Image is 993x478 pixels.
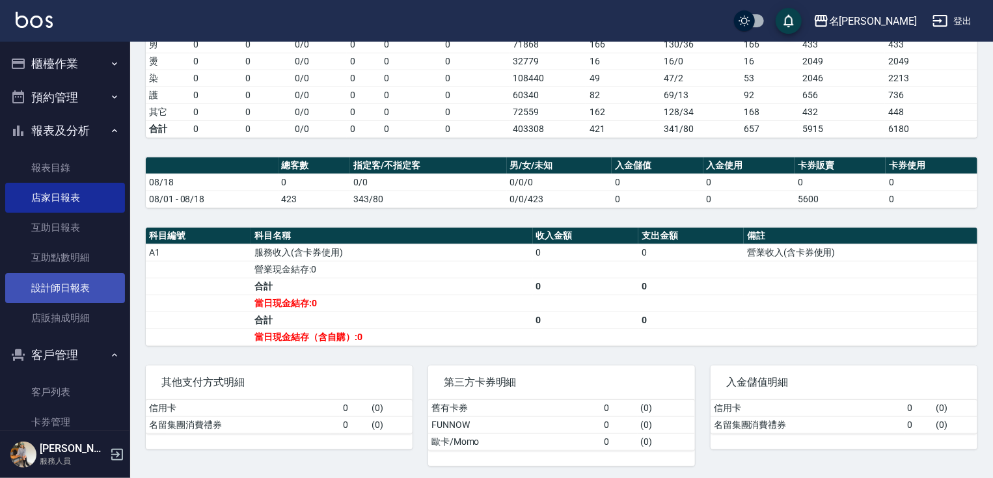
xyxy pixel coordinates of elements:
[146,70,190,86] td: 染
[612,174,703,191] td: 0
[347,86,381,103] td: 0
[428,433,601,450] td: 歐卡/Momo
[933,400,977,417] td: ( 0 )
[292,103,347,120] td: 0 / 0
[242,103,292,120] td: 0
[279,174,351,191] td: 0
[799,70,885,86] td: 2046
[428,400,695,451] table: a dense table
[586,53,660,70] td: 16
[533,312,638,328] td: 0
[444,376,679,389] span: 第三方卡券明細
[381,86,442,103] td: 0
[10,442,36,468] img: Person
[905,400,933,417] td: 0
[886,174,977,191] td: 0
[146,244,251,261] td: A1
[350,157,506,174] th: 指定客/不指定客
[533,244,638,261] td: 0
[533,228,638,245] th: 收入金額
[885,36,977,53] td: 433
[660,103,741,120] td: 128 / 34
[242,36,292,53] td: 0
[795,191,886,207] td: 5600
[5,243,125,272] a: 互助點數明細
[741,36,799,53] td: 166
[885,120,977,137] td: 6180
[507,191,612,207] td: 0/0/423
[711,400,905,417] td: 信用卡
[886,191,977,207] td: 0
[660,70,741,86] td: 47 / 2
[442,120,510,137] td: 0
[799,86,885,103] td: 656
[510,53,586,70] td: 32779
[586,103,660,120] td: 162
[251,261,532,278] td: 營業現金結存:0
[741,86,799,103] td: 92
[428,416,601,433] td: FUNNOW
[146,157,977,208] table: a dense table
[510,120,586,137] td: 403308
[146,174,279,191] td: 08/18
[242,70,292,86] td: 0
[638,416,695,433] td: ( 0 )
[741,103,799,120] td: 168
[905,416,933,433] td: 0
[660,120,741,137] td: 341/80
[507,174,612,191] td: 0/0/0
[660,36,741,53] td: 130 / 36
[885,86,977,103] td: 736
[292,86,347,103] td: 0 / 0
[808,8,922,34] button: 名[PERSON_NAME]
[40,455,106,467] p: 服務人員
[347,53,381,70] td: 0
[703,174,795,191] td: 0
[5,273,125,303] a: 設計師日報表
[16,12,53,28] img: Logo
[703,157,795,174] th: 入金使用
[885,53,977,70] td: 2049
[146,400,340,417] td: 信用卡
[744,244,977,261] td: 營業收入(含卡券使用)
[146,228,251,245] th: 科目編號
[350,174,506,191] td: 0/0
[612,191,703,207] td: 0
[340,400,368,417] td: 0
[886,157,977,174] th: 卡券使用
[381,103,442,120] td: 0
[292,53,347,70] td: 0 / 0
[533,278,638,295] td: 0
[799,53,885,70] td: 2049
[711,416,905,433] td: 名留集團消費禮券
[40,442,106,455] h5: [PERSON_NAME]
[510,70,586,86] td: 108440
[799,120,885,137] td: 5915
[885,103,977,120] td: 448
[795,174,886,191] td: 0
[251,228,532,245] th: 科目名稱
[279,157,351,174] th: 總客數
[660,86,741,103] td: 69 / 13
[507,157,612,174] th: 男/女/未知
[146,228,977,346] table: a dense table
[146,3,977,138] table: a dense table
[741,120,799,137] td: 657
[190,70,242,86] td: 0
[368,416,413,433] td: ( 0 )
[146,400,413,434] table: a dense table
[726,376,962,389] span: 入金儲值明細
[5,213,125,243] a: 互助日報表
[638,278,744,295] td: 0
[638,228,744,245] th: 支出金額
[638,244,744,261] td: 0
[347,70,381,86] td: 0
[586,36,660,53] td: 166
[368,400,413,417] td: ( 0 )
[251,295,532,312] td: 當日現金結存:0
[586,70,660,86] td: 49
[5,153,125,183] a: 報表目錄
[251,328,532,345] td: 當日現金結存（含自購）:0
[933,416,977,433] td: ( 0 )
[638,433,695,450] td: ( 0 )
